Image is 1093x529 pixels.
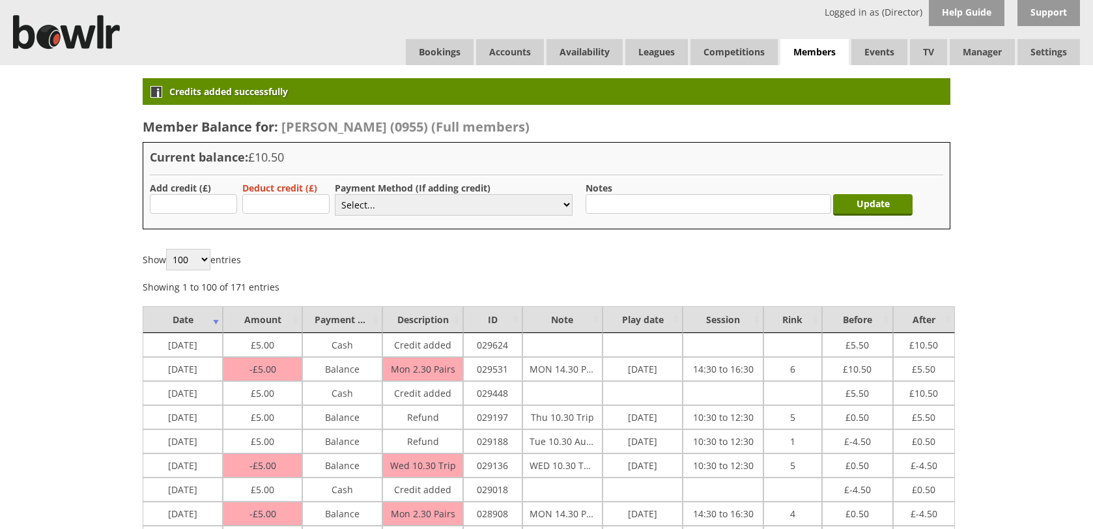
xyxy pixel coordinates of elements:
[143,78,950,105] div: Credits added successfully
[476,39,544,65] span: Accounts
[382,478,462,502] td: Credit added
[911,504,937,520] span: -4.50
[586,182,612,194] label: Notes
[249,459,276,472] span: 5.00
[143,502,223,526] td: [DATE]
[463,478,522,502] td: 029018
[463,502,522,526] td: 028908
[845,504,869,520] span: 0.50
[845,456,869,472] span: 0.50
[845,384,869,399] span: 5.50
[546,39,623,65] a: Availability
[249,363,276,375] span: 5.00
[683,306,763,333] td: Session : activate to sort column ascending
[463,333,522,357] td: 029624
[683,453,763,478] td: 10:30 to 12:30
[603,405,683,429] td: [DATE]
[763,306,822,333] td: Rink : activate to sort column ascending
[683,502,763,526] td: 14:30 to 16:30
[763,357,822,381] td: 6
[683,429,763,453] td: 10:30 to 12:30
[302,429,382,453] td: Balance
[1017,39,1080,65] span: Settings
[251,384,274,399] span: 5.00
[910,39,947,65] span: TV
[382,306,462,333] td: Description : activate to sort column ascending
[912,480,935,496] span: 0.50
[912,408,935,423] span: 5.50
[143,118,950,136] h2: Member Balance for:
[248,149,284,165] span: £10.50
[522,429,603,453] td: Tue 10.30 Aussie
[382,405,462,429] td: Refund
[522,502,603,526] td: MON 14.30 PAIRS
[603,502,683,526] td: [DATE]
[143,478,223,502] td: [DATE]
[251,480,274,496] span: 5.00
[522,405,603,429] td: Thu 10.30 Trip
[763,453,822,478] td: 5
[302,478,382,502] td: Cash
[143,381,223,405] td: [DATE]
[763,405,822,429] td: 5
[950,39,1015,65] span: Manager
[302,381,382,405] td: Cash
[281,118,530,136] span: [PERSON_NAME] (0955) (Full members)
[302,306,382,333] td: Payment Method : activate to sort column ascending
[603,306,683,333] td: Play date : activate to sort column ascending
[463,381,522,405] td: 029448
[844,480,871,496] span: -4.50
[463,405,522,429] td: 029197
[335,182,490,194] label: Payment Method (If adding credit)
[251,408,274,423] span: 5.00
[912,432,935,448] span: 0.50
[845,336,869,351] span: 5.50
[302,357,382,381] td: Balance
[463,429,522,453] td: 029188
[603,429,683,453] td: [DATE]
[911,456,937,472] span: -4.50
[844,432,871,448] span: -4.50
[683,357,763,381] td: 14:30 to 16:30
[893,306,955,333] td: After : activate to sort column ascending
[463,453,522,478] td: 029136
[763,502,822,526] td: 4
[382,453,462,478] td: Wed 10.30 Trip
[603,357,683,381] td: [DATE]
[382,357,462,381] td: Mon 2.30 Pairs
[143,429,223,453] td: [DATE]
[912,360,935,375] span: 5.50
[522,306,603,333] td: Note : activate to sort column ascending
[690,39,778,65] a: Competitions
[302,453,382,478] td: Balance
[143,357,223,381] td: [DATE]
[150,182,211,194] label: Add credit (£)
[302,502,382,526] td: Balance
[223,306,302,333] td: Amount : activate to sort column ascending
[822,306,893,333] td: Before : activate to sort column ascending
[522,453,603,478] td: WED 10.30 TRIPLES
[382,381,462,405] td: Credit added
[522,357,603,381] td: MON 14.30 PAIRS
[382,502,462,526] td: Mon 2.30 Pairs
[625,39,688,65] a: Leagues
[683,405,763,429] td: 10:30 to 12:30
[463,306,522,333] td: ID : activate to sort column ascending
[909,336,938,351] span: 10.50
[843,360,872,375] span: 10.50
[251,432,274,448] span: 5.00
[909,384,938,399] span: 10.50
[382,429,462,453] td: Refund
[763,429,822,453] td: 1
[851,39,907,65] a: Events
[845,408,869,423] span: 0.50
[143,453,223,478] td: [DATE]
[251,336,274,351] span: 5.00
[406,39,474,65] a: Bookings
[302,333,382,357] td: Cash
[278,118,530,136] a: [PERSON_NAME] (0955) (Full members)
[242,182,317,194] label: Deduct credit (£)
[143,306,223,333] td: Date : activate to sort column ascending
[150,149,943,165] h3: Current balance:
[143,405,223,429] td: [DATE]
